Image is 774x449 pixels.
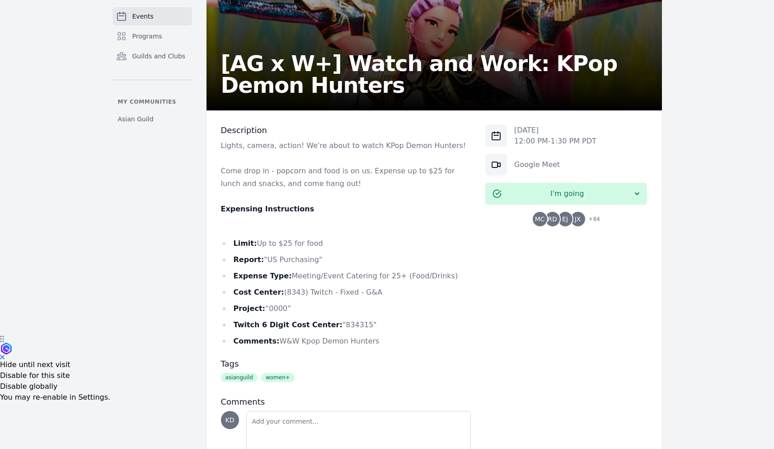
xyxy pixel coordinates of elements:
span: Asian Guild [118,115,154,124]
h3: Tags [221,358,471,369]
p: 12:00 PM - 1:30 PM PDT [514,136,596,147]
a: Guilds and Clubs [113,47,192,65]
span: I'm going [502,188,633,199]
p: [DATE] [514,125,596,136]
strong: Report: [234,255,264,264]
li: "US Purchasing" [221,253,471,266]
nav: Sidebar [113,7,192,127]
strong: Cost Center: [234,288,284,296]
span: women+ [261,373,295,382]
button: I'm going [485,183,647,205]
p: Come drop in - popcorn and food is on us. Expense up to $25 for lunch and snacks, and come hang out! [221,165,471,190]
span: + 84 [583,214,600,226]
strong: Comments: [234,337,280,345]
a: Asian Guild [113,111,192,127]
li: W&W Kpop Demon Hunters [221,335,471,348]
li: “0000” [221,302,471,315]
span: RD [548,216,557,222]
p: Lights, camera, action! We're about to watch KPop Demon Hunters! [221,139,471,152]
li: Up to $25 for food [221,237,471,250]
span: MC [535,216,545,222]
a: Events [113,7,192,25]
a: Google Meet [514,160,560,169]
h2: [AG x W+] Watch and Work: KPop Demon Hunters [221,53,647,96]
span: asianguild [221,373,258,382]
strong: Twitch 6 Digit Cost Center: [234,320,342,329]
span: JX [575,216,581,222]
p: My communities [113,98,192,105]
li: "834315" [221,319,471,331]
strong: Expense Type: [234,272,292,280]
li: Meeting/Event Catering for 25+ (Food/Drinks) [221,270,471,282]
a: Programs [113,27,192,45]
strong: Project: [234,304,265,313]
li: (8343) Twitch - Fixed - G&A [221,286,471,299]
span: Programs [132,32,162,41]
h3: Description [221,125,471,136]
span: Events [132,12,154,21]
strong: Limit: [234,239,257,248]
span: EJ [562,216,568,222]
h3: Comments [221,396,471,407]
span: KD [225,417,235,423]
strong: Expensing Instructions [221,205,314,213]
span: Guilds and Clubs [132,52,186,61]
